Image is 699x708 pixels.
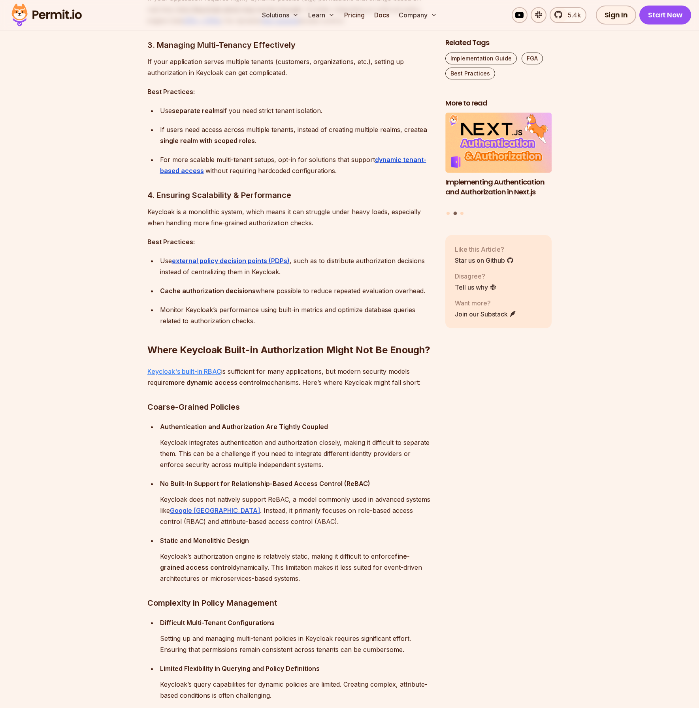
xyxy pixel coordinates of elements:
[147,312,433,356] h2: Where Keycloak Built-in Authorization Might Not Be Enough?
[445,113,552,173] img: Implementing Authentication and Authorization in Next.js
[305,7,338,23] button: Learn
[445,38,552,48] h2: Related Tags
[147,401,433,413] h3: Coarse-Grained Policies
[147,39,433,51] h3: 3. Managing Multi-Tenancy Effectively
[453,212,457,215] button: Go to slide 2
[455,282,497,292] a: Tell us why
[147,56,433,78] p: If your application serves multiple tenants (customers, organizations, etc.), setting up authoriz...
[259,7,302,23] button: Solutions
[160,633,433,655] p: Setting up and managing multi-tenant policies in Keycloak requires significant effort. Ensuring t...
[160,679,433,701] p: Keycloak’s query capabilities for dynamic policies are limited. Creating complex, attribute-based...
[160,105,433,116] div: Use if you need strict tenant isolation.
[455,256,514,265] a: Star us on Github
[160,423,328,431] strong: Authentication and Authorization Are Tightly Coupled
[396,7,440,23] button: Company
[170,507,260,514] a: Google [GEOGRAPHIC_DATA]
[172,257,290,265] a: external policy decision points (PDPs)
[160,255,433,277] div: Use , such as to distribute authorization decisions instead of centralizing them in Keycloak.
[341,7,368,23] a: Pricing
[445,177,552,197] h3: Implementing Authentication and Authorization in Next.js
[147,238,195,246] strong: Best Practices:
[160,480,370,488] strong: No Built-In Support for Relationship-Based Access Control (ReBAC)
[596,6,637,24] a: Sign In
[371,7,392,23] a: Docs
[160,285,433,296] div: where possible to reduce repeated evaluation overhead.
[147,597,433,609] h3: Complexity in Policy Management
[445,113,552,207] a: Implementing Authentication and Authorization in Next.jsImplementing Authentication and Authoriza...
[160,537,249,544] strong: Static and Monolithic Design
[445,113,552,207] li: 2 of 3
[147,206,433,228] p: Keycloak is a monolithic system, which means it can struggle under heavy loads, especially when h...
[147,366,433,388] p: is sufficient for many applications, but modern security models require mechanisms. Here’s where ...
[160,437,433,470] p: Keycloak integrates authentication and authorization closely, making it difficult to separate the...
[169,378,262,386] strong: more dynamic access control
[445,68,495,79] a: Best Practices
[160,154,433,176] div: For more scalable multi-tenant setups, opt-in for solutions that support without requiring hardco...
[147,189,433,201] h3: 4. Ensuring Scalability & Performance
[8,2,85,28] img: Permit logo
[563,10,581,20] span: 5.4k
[160,287,256,295] strong: Cache authorization decisions
[160,665,320,672] strong: Limited Flexibility in Querying and Policy Definitions
[147,88,195,96] strong: Best Practices:
[445,113,552,217] div: Posts
[447,212,450,215] button: Go to slide 1
[550,7,586,23] a: 5.4k
[460,212,463,215] button: Go to slide 3
[375,156,401,164] strong: dynamic
[455,245,514,254] p: Like this Article?
[445,98,552,108] h2: More to read
[160,619,275,627] strong: Difficult Multi-Tenant Configurations
[160,551,433,584] p: Keycloak’s authorization engine is relatively static, making it difficult to enforce dynamically....
[160,124,433,146] div: If users need access across multiple tenants, instead of creating multiple realms, create .
[455,271,497,281] p: Disagree?
[147,367,221,375] a: Keycloak's built-in RBAC
[160,304,433,326] div: Monitor Keycloak’s performance using built-in metrics and optimize database queries related to au...
[455,309,516,319] a: Join our Substack
[522,53,543,64] a: FGA
[445,53,517,64] a: Implementation Guide
[455,298,516,308] p: Want more?
[639,6,691,24] a: Start Now
[172,107,223,115] strong: separate realms
[160,494,433,527] p: Keycloak does not natively support ReBAC, a model commonly used in advanced systems like . Instea...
